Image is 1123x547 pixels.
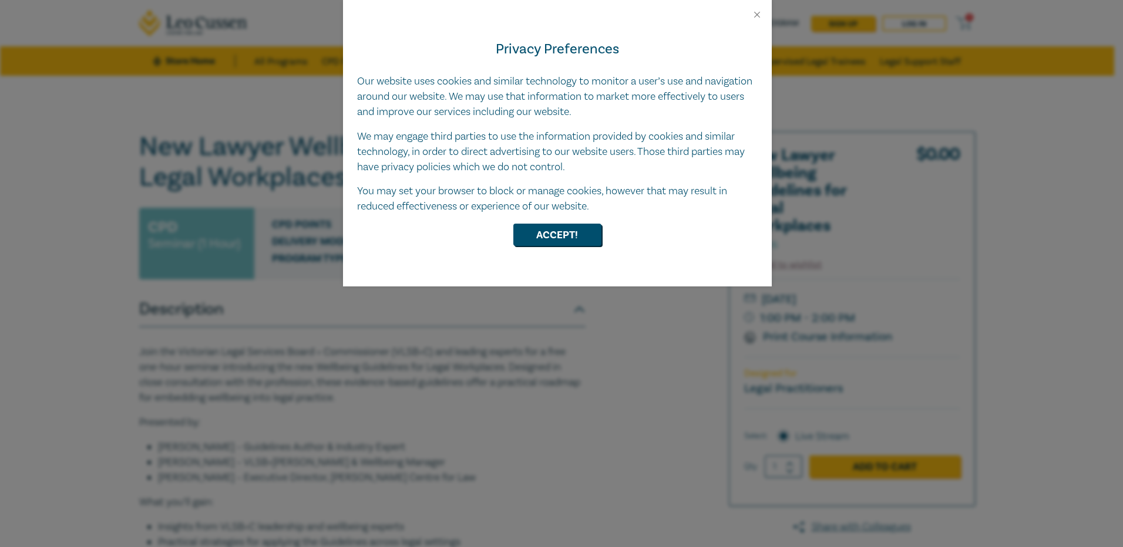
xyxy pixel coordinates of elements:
[357,39,758,60] h4: Privacy Preferences
[752,9,762,20] button: Close
[513,224,601,246] button: Accept!
[357,184,758,214] p: You may set your browser to block or manage cookies, however that may result in reduced effective...
[357,74,758,120] p: Our website uses cookies and similar technology to monitor a user’s use and navigation around our...
[357,129,758,175] p: We may engage third parties to use the information provided by cookies and similar technology, in...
